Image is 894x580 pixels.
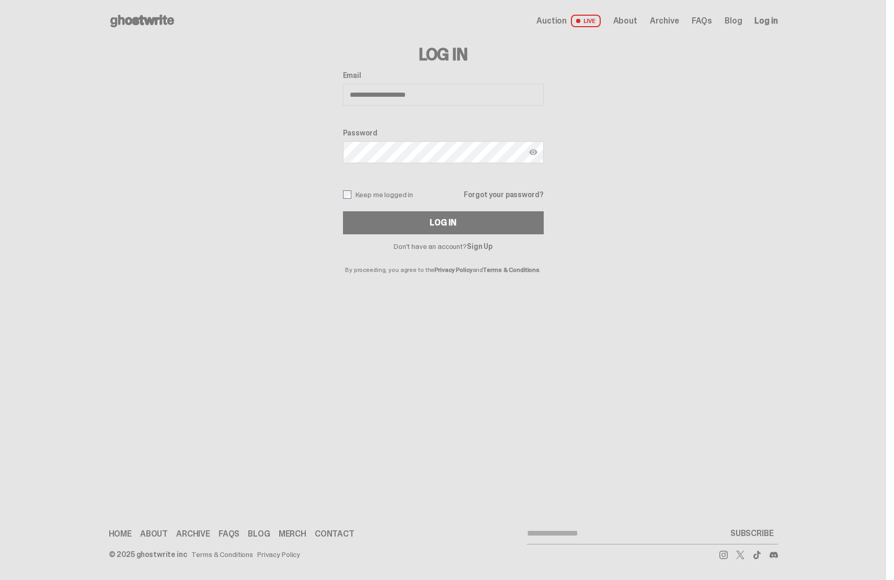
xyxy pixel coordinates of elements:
div: © 2025 ghostwrite inc [109,551,187,558]
a: Home [109,530,132,538]
a: Log in [754,17,777,25]
a: Archive [176,530,210,538]
input: Keep me logged in [343,190,351,199]
a: Archive [650,17,679,25]
a: FAQs [692,17,712,25]
button: Log In [343,211,544,234]
a: Privacy Policy [257,551,300,558]
a: Blog [248,530,270,538]
h3: Log In [343,46,544,63]
a: About [613,17,637,25]
img: Show password [529,148,537,156]
label: Password [343,129,544,137]
a: Merch [279,530,306,538]
p: By proceeding, you agree to the and . [343,250,544,273]
a: Blog [725,17,742,25]
a: Auction LIVE [536,15,600,27]
a: Terms & Conditions [191,551,253,558]
label: Email [343,71,544,79]
a: Sign Up [467,242,492,251]
div: Log In [430,219,456,227]
a: Terms & Conditions [483,266,540,274]
a: FAQs [219,530,239,538]
a: Privacy Policy [434,266,472,274]
span: LIVE [571,15,601,27]
label: Keep me logged in [343,190,414,199]
a: Forgot your password? [464,191,543,198]
p: Don't have an account? [343,243,544,250]
span: Auction [536,17,567,25]
button: SUBSCRIBE [726,523,778,544]
a: About [140,530,168,538]
a: Contact [315,530,354,538]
